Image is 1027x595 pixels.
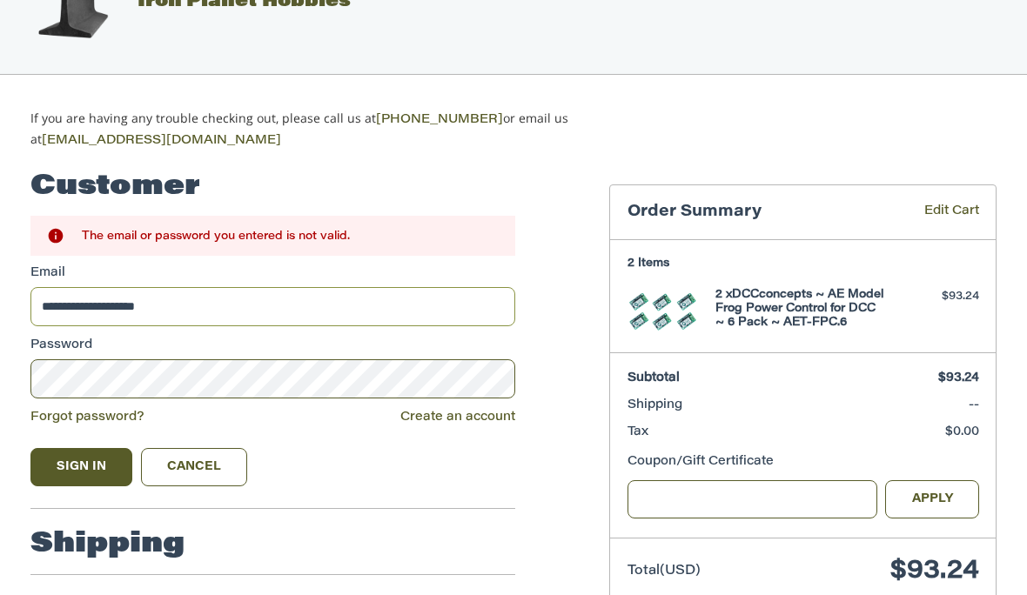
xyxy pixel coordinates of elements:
[82,227,499,244] div: The email or password you entered is not valid.
[628,426,648,438] span: Tax
[42,135,281,147] a: [EMAIL_ADDRESS][DOMAIN_NAME]
[628,565,701,578] span: Total (USD)
[715,288,887,331] h4: 2 x DCCconcepts ~ AE Model Frog Power Control for DCC ~ 6 Pack ~ AET-FPC.6
[877,203,979,223] a: Edit Cart
[141,448,248,486] a: Cancel
[628,372,680,384] span: Subtotal
[628,399,682,411] span: Shipping
[969,399,979,411] span: --
[30,448,133,486] button: Sign In
[891,288,979,305] div: $93.24
[628,203,877,223] h3: Order Summary
[30,109,584,150] p: If you are having any trouble checking out, please call us at or email us at
[885,480,979,519] button: Apply
[30,411,144,424] a: Forgot password?
[628,453,979,471] div: Coupon/Gift Certificate
[890,558,979,585] span: $93.24
[628,480,877,519] input: Gift Certificate or Coupon Code
[945,426,979,438] span: $0.00
[628,257,979,271] h3: 2 Items
[30,170,200,204] h2: Customer
[30,264,516,283] label: Email
[376,114,503,126] a: [PHONE_NUMBER]
[30,527,185,562] h2: Shipping
[938,372,979,384] span: $93.24
[30,337,516,355] label: Password
[400,411,515,424] a: Create an account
